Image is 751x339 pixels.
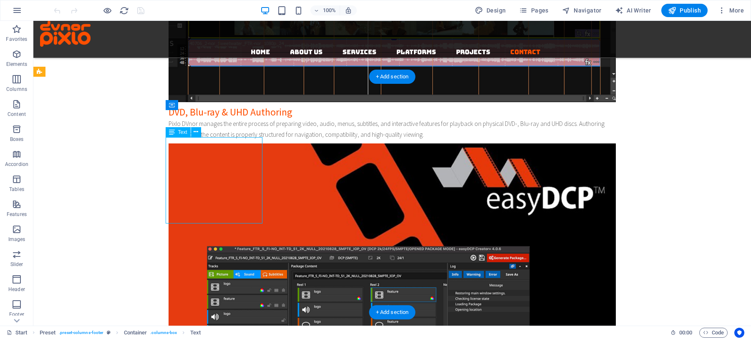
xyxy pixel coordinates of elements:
[9,186,24,193] p: Tables
[119,5,129,15] button: reload
[519,6,548,15] span: Pages
[6,36,27,43] p: Favorites
[8,236,25,243] p: Images
[9,311,24,318] p: Footer
[668,6,701,15] span: Publish
[714,4,747,17] button: More
[10,261,23,268] p: Slider
[471,4,509,17] button: Design
[345,7,352,14] i: On resize automatically adjust zoom level to fit chosen device.
[679,328,692,338] span: 00 00
[119,6,129,15] i: Reload page
[703,328,724,338] span: Code
[107,330,111,335] i: This element is a customizable preset
[516,4,552,17] button: Pages
[102,5,112,15] button: Click here to leave preview mode and continue editing
[369,305,416,319] div: + Add section
[310,5,340,15] button: 100%
[475,6,506,15] span: Design
[562,6,602,15] span: Navigator
[559,4,605,17] button: Navigator
[124,328,147,338] span: Click to select. Double-click to edit
[734,328,744,338] button: Usercentrics
[7,328,28,338] a: Click to cancel selection. Double-click to open Pages
[6,61,28,68] p: Elements
[369,70,416,84] div: + Add section
[8,286,25,293] p: Header
[6,86,27,93] p: Columns
[190,328,201,338] span: Click to select. Double-click to edit
[40,328,56,338] span: Click to select. Double-click to edit
[59,328,103,338] span: . preset-columns-footer
[612,4,655,17] button: AI Writer
[150,328,177,338] span: . columns-box
[40,328,201,338] nav: breadcrumb
[10,136,24,143] p: Boxes
[178,130,187,135] span: Text
[685,329,686,336] span: :
[7,211,27,218] p: Features
[5,161,28,168] p: Accordion
[615,6,651,15] span: AI Writer
[718,6,744,15] span: More
[8,111,26,118] p: Content
[670,328,693,338] h6: Session time
[699,328,728,338] button: Code
[323,5,336,15] h6: 100%
[471,4,509,17] div: Design (Ctrl+Alt+Y)
[661,4,708,17] button: Publish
